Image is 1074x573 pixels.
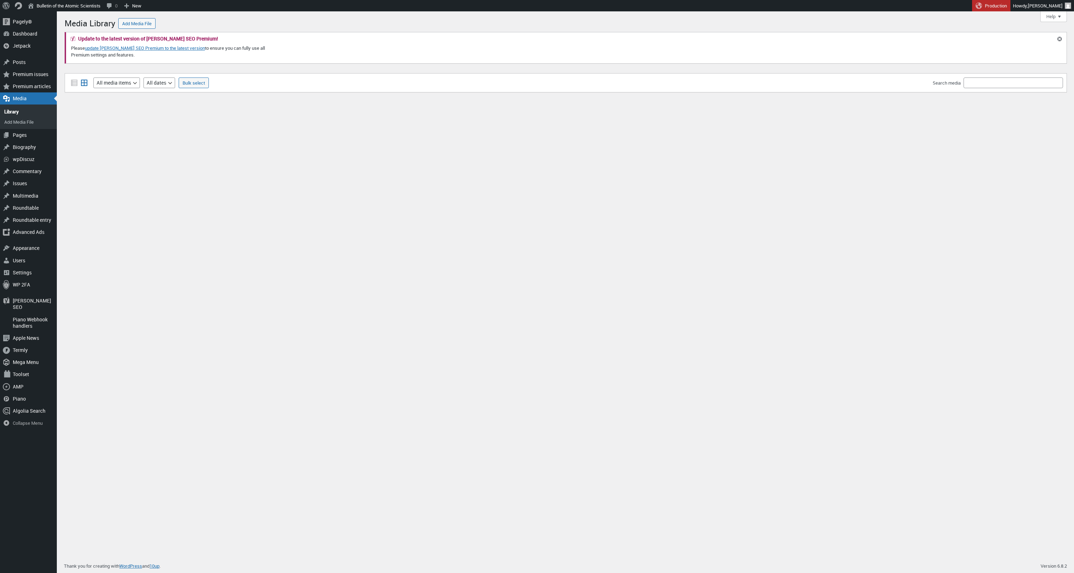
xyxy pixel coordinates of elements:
p: Version 6.8.2 [1041,562,1067,569]
label: Search media [933,80,961,86]
h1: Media Library [65,15,115,30]
button: Bulk select [179,77,209,88]
a: Add Media File [118,18,156,29]
a: update [PERSON_NAME] SEO Premium to the latest version [85,45,205,51]
h2: Update to the latest version of [PERSON_NAME] SEO Premium! [78,36,218,41]
button: Help [1040,11,1067,22]
a: 10up [150,563,159,569]
a: WordPress [119,563,142,569]
p: Please to ensure you can fully use all Premium settings and features. [70,44,285,59]
span: [PERSON_NAME] [1028,2,1063,9]
p: Thank you for creating with and . [64,562,161,569]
